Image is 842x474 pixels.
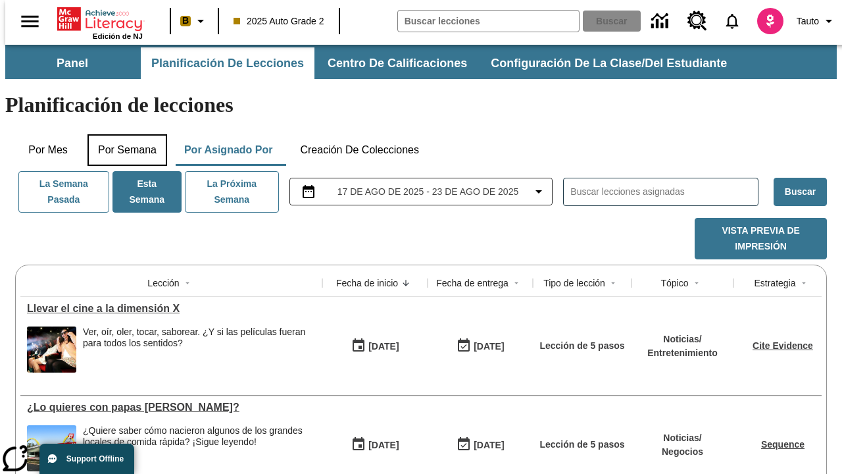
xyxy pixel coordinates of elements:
[368,437,399,454] div: [DATE]
[347,433,403,458] button: 07/26/25: Primer día en que estuvo disponible la lección
[7,47,138,79] button: Panel
[452,433,508,458] button: 07/03/26: Último día en que podrá accederse la lección
[336,276,398,290] div: Fecha de inicio
[83,425,316,448] div: ¿Quiere saber cómo nacieron algunos de los grandes locales de comida rápida? ¡Sigue leyendo!
[436,276,508,290] div: Fecha de entrega
[83,327,316,349] div: Ver, oír, oler, tocar, saborear. ¿Y si las películas fueran para todos los sentidos?
[39,444,134,474] button: Support Offline
[182,13,189,29] span: B
[680,3,715,39] a: Centro de recursos, Se abrirá en una pestaña nueva.
[141,47,314,79] button: Planificación de lecciones
[337,185,518,199] span: 17 de ago de 2025 - 23 de ago de 2025
[83,425,316,471] div: ¿Quiere saber cómo nacieron algunos de los grandes locales de comida rápida? ¡Sigue leyendo!
[398,275,414,291] button: Sort
[174,134,284,166] button: Por asignado por
[5,93,837,117] h1: Planificación de lecciones
[27,402,316,413] a: ¿Lo quieres con papas fritas?, Lecciones
[27,425,76,471] img: Uno de los primeros locales de McDonald's, con el icónico letrero rojo y los arcos amarillos.
[757,8,783,34] img: avatar image
[539,438,624,452] p: Lección de 5 pasos
[605,275,621,291] button: Sort
[175,9,214,33] button: Boost El color de la clase es anaranjado claro. Cambiar el color de la clase.
[643,3,680,39] a: Centro de información
[27,303,316,315] div: Llevar el cine a la dimensión X
[5,45,837,79] div: Subbarra de navegación
[87,134,167,166] button: Por semana
[796,275,812,291] button: Sort
[474,437,504,454] div: [DATE]
[234,14,324,28] span: 2025 Auto Grade 2
[689,275,705,291] button: Sort
[660,276,688,290] div: Tópico
[695,218,827,259] button: Vista previa de impresión
[147,276,179,290] div: Lección
[474,338,504,355] div: [DATE]
[185,171,279,213] button: La próxima semana
[647,332,718,346] p: Noticias /
[317,47,478,79] button: Centro de calificaciones
[289,134,430,166] button: Creación de colecciones
[11,2,49,41] button: Abrir el menú lateral
[295,184,547,199] button: Seleccione el intervalo de fechas opción del menú
[539,339,624,353] p: Lección de 5 pasos
[93,32,143,40] span: Edición de NJ
[754,276,795,290] div: Estrategia
[543,276,605,290] div: Tipo de lección
[368,338,399,355] div: [DATE]
[398,11,579,32] input: Buscar campo
[57,5,143,40] div: Portada
[662,431,703,445] p: Noticias /
[761,439,805,450] a: Sequence
[508,275,524,291] button: Sort
[27,303,316,315] a: Llevar el cine a la dimensión X, Lecciones
[27,327,76,373] img: El panel situado frente a los asientos rocía con agua nebulizada al feliz público en un cine equi...
[662,445,703,459] p: Negocios
[749,4,791,38] button: Escoja un nuevo avatar
[57,6,143,32] a: Portada
[66,454,124,463] span: Support Offline
[452,334,508,359] button: 08/24/25: Último día en que podrá accederse la lección
[797,14,819,28] span: Tauto
[5,47,739,79] div: Subbarra de navegación
[791,9,842,33] button: Perfil/Configuración
[180,275,195,291] button: Sort
[715,4,749,38] a: Notificaciones
[647,346,718,360] p: Entretenimiento
[774,178,827,206] button: Buscar
[570,182,758,201] input: Buscar lecciones asignadas
[27,402,316,413] div: ¿Lo quieres con papas fritas?
[753,340,813,351] a: Cite Evidence
[480,47,737,79] button: Configuración de la clase/del estudiante
[531,184,547,199] svg: Collapse Date Range Filter
[112,171,182,213] button: Esta semana
[15,134,81,166] button: Por mes
[83,327,316,373] div: Ver, oír, oler, tocar, saborear. ¿Y si las películas fueran para todos los sentidos?
[18,171,109,213] button: La semana pasada
[347,334,403,359] button: 08/18/25: Primer día en que estuvo disponible la lección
